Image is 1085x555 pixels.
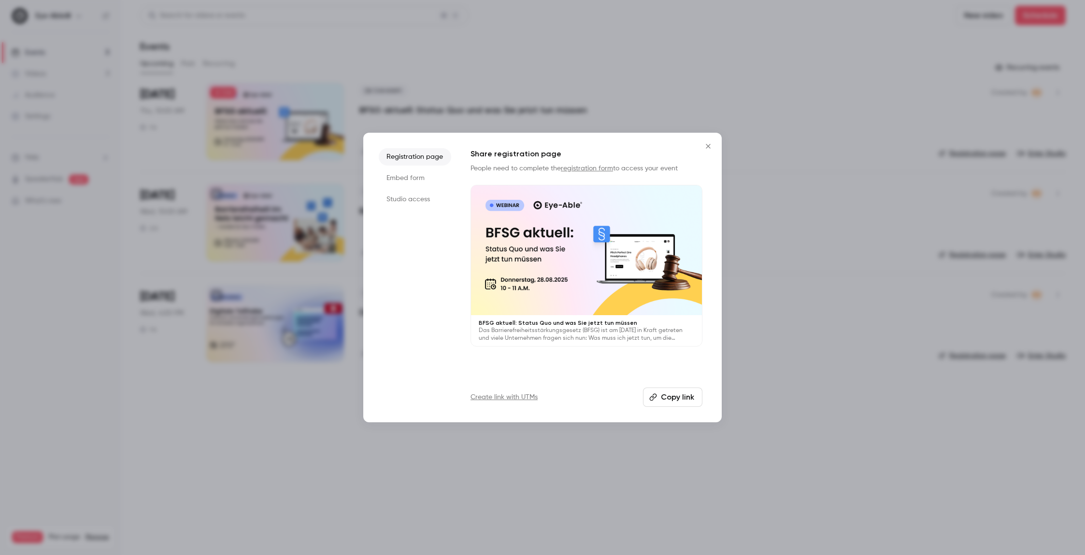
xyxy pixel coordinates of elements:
[479,327,694,342] p: Das Barrierefreiheitsstärkungsgesetz (BFSG) ist am [DATE] in Kraft getreten und viele Unternehmen...
[699,137,718,156] button: Close
[471,148,702,160] h1: Share registration page
[471,185,702,347] a: BFSG aktuell: Status Quo und was Sie jetzt tun müssenDas Barrierefreiheitsstärkungsgesetz (BFSG) ...
[471,164,702,173] p: People need to complete the to access your event
[561,165,613,172] a: registration form
[643,388,702,407] button: Copy link
[471,392,538,402] a: Create link with UTMs
[379,148,451,166] li: Registration page
[479,319,694,327] p: BFSG aktuell: Status Quo und was Sie jetzt tun müssen
[379,191,451,208] li: Studio access
[379,169,451,187] li: Embed form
